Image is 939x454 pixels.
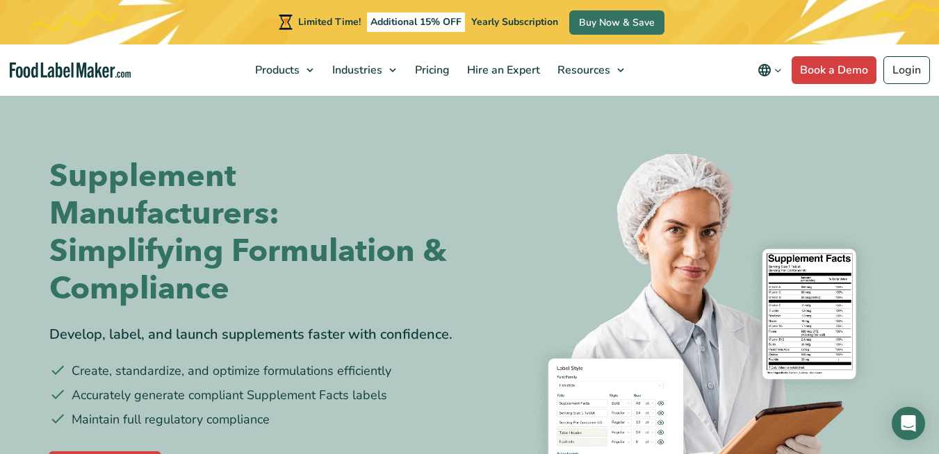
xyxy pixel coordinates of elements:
[411,62,451,78] span: Pricing
[10,62,131,78] a: Food Label Maker homepage
[247,44,320,96] a: Products
[463,62,541,78] span: Hire an Expert
[328,62,384,78] span: Industries
[49,362,459,380] li: Create, standardize, and optimize formulations efficiently
[49,386,459,405] li: Accurately generate compliant Supplement Facts labels
[553,62,612,78] span: Resources
[549,44,631,96] a: Resources
[298,15,361,28] span: Limited Time!
[459,44,546,96] a: Hire an Expert
[748,56,792,84] button: Change language
[569,10,664,35] a: Buy Now & Save
[324,44,403,96] a: Industries
[471,15,558,28] span: Yearly Subscription
[883,56,930,84] a: Login
[407,44,455,96] a: Pricing
[892,407,925,440] div: Open Intercom Messenger
[367,12,465,32] span: Additional 15% OFF
[49,158,459,308] h1: Supplement Manufacturers: Simplifying Formulation & Compliance
[49,410,459,429] li: Maintain full regulatory compliance
[251,62,301,78] span: Products
[792,56,876,84] a: Book a Demo
[49,324,459,345] div: Develop, label, and launch supplements faster with confidence.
